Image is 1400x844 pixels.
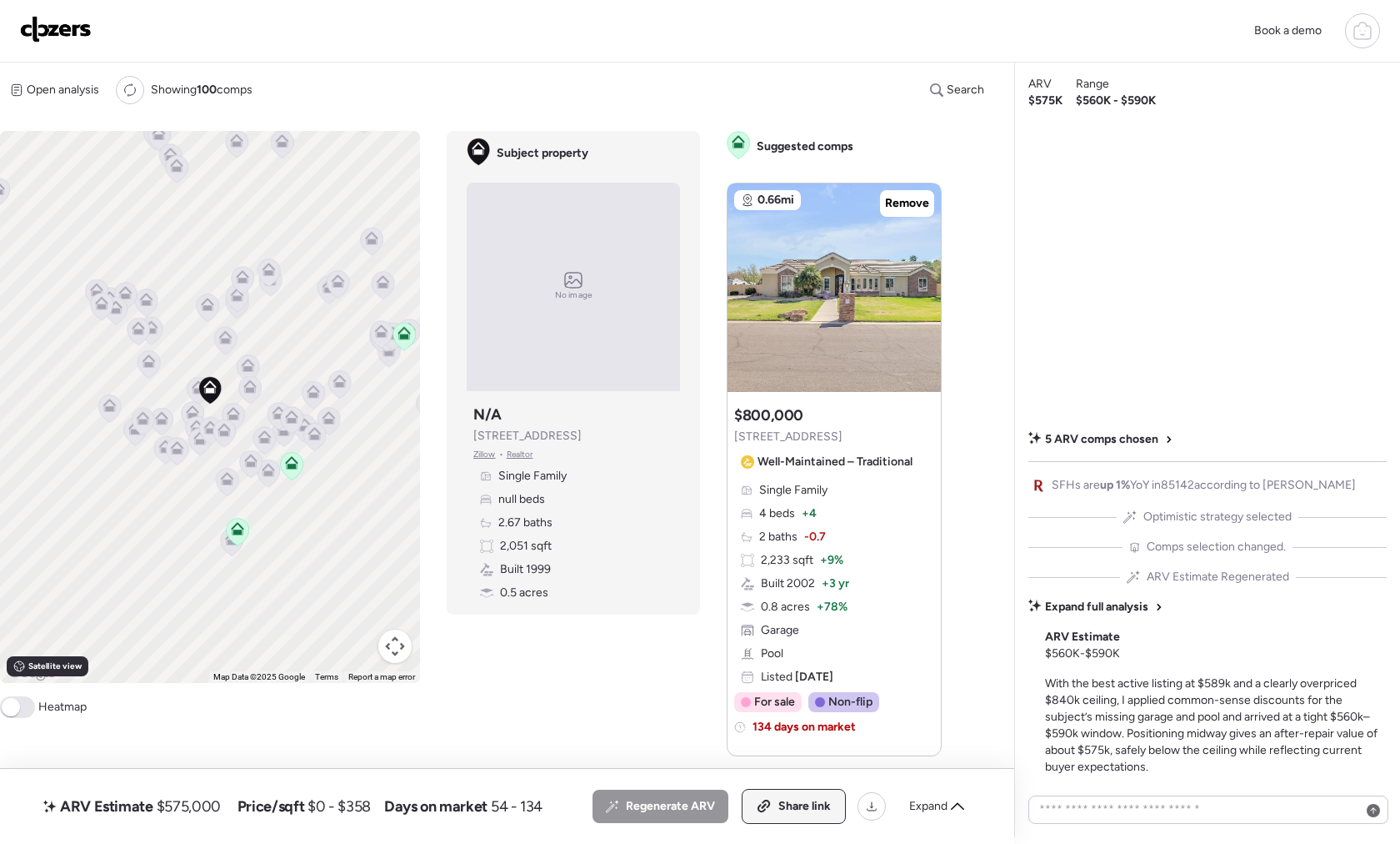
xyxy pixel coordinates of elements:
[804,529,826,545] span: -0.7
[500,561,551,578] span: Built 1999
[491,796,542,816] span: 54 - 134
[761,622,799,639] span: Garage
[497,145,588,162] span: Subject property
[473,404,502,425] h3: N/A
[759,529,797,545] span: 2 baths
[499,448,503,461] span: •
[498,468,567,485] span: Single Family
[378,630,412,663] button: Map camera controls
[498,515,552,531] span: 2.67 baths
[752,719,856,736] span: 134 days on market
[761,599,810,615] span: 0.8 acres
[626,798,715,815] span: Regenerate ARV
[759,505,795,522] span: 4 beds
[384,796,487,816] span: Days on market
[60,796,153,816] span: ARV Estimate
[27,82,99,98] span: Open analysis
[1045,599,1148,615] span: Expand full analysis
[1147,539,1286,555] span: Comps selection changed.
[828,694,872,711] span: Non-flip
[1254,23,1322,38] span: Book a demo
[507,448,533,461] span: Realtor
[1147,569,1289,585] span: ARV Estimate Regenerated
[473,448,496,461] span: Zillow
[1045,676,1377,774] span: With the best active listing at $589k and a clearly overpriced $840k ceiling, I applied common-se...
[734,405,803,425] h3: $800,000
[817,599,847,615] span: + 78%
[1045,629,1120,646] span: ARV Estimate
[1052,477,1356,494] span: SFHs are YoY in 85142 according to [PERSON_NAME]
[822,575,849,592] span: + 3 yr
[759,482,827,499] span: Single Family
[1045,431,1158,448] span: 5 ARV comps chosen
[885,195,929,212] span: Remove
[909,798,947,815] span: Expand
[28,660,82,673] span: Satellite view
[754,694,795,711] span: For sale
[757,454,912,470] span: Well-Maintained – Traditional
[820,552,843,569] span: + 9%
[757,192,794,208] span: 0.66mi
[802,505,817,522] span: + 4
[1076,76,1109,93] span: Range
[734,429,842,445] span: [STREET_ADDRESS]
[151,82,252,98] span: Showing comps
[307,796,371,816] span: $0 - $358
[792,670,833,684] span: [DATE]
[761,575,815,592] span: Built 2002
[1028,76,1052,93] span: ARV
[761,646,783,662] span: Pool
[473,428,582,445] span: [STREET_ADDRESS]
[498,491,545,508] span: null beds
[500,585,548,601] span: 0.5 acres
[555,289,592,302] span: No image
[1100,478,1130,492] span: up 1%
[157,796,221,816] span: $575,000
[348,672,415,681] a: Report a map error
[1143,509,1292,525] span: Optimistic strategy selected
[757,138,853,155] span: Suggested comps
[1045,646,1120,662] span: $560K - $590K
[947,82,984,98] span: Search
[197,83,217,97] span: 100
[213,672,305,681] span: Map Data ©2025 Google
[4,661,59,683] img: Google
[761,669,833,686] span: Listed
[38,699,87,716] span: Heatmap
[94,108,166,125] span: Re-run report
[778,798,831,815] span: Share link
[20,16,92,43] img: Logo
[500,538,552,555] span: 2,051 sqft
[1076,93,1156,109] span: $560K - $590K
[237,796,304,816] span: Price/sqft
[315,672,338,681] a: Terms
[761,552,813,569] span: 2,233 sqft
[4,661,59,683] a: Open this area in Google Maps (opens a new window)
[1028,93,1062,109] span: $575K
